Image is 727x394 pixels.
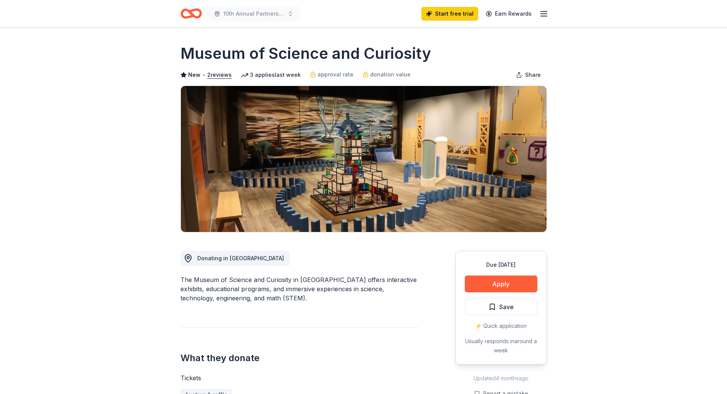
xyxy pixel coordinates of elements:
[310,70,353,79] a: approval rate
[525,70,541,79] span: Share
[208,6,300,21] button: 10th Annual Partners for Justice
[465,337,537,355] div: Usually responds in around a week
[370,70,411,79] span: donation value
[223,9,284,18] span: 10th Annual Partners for Justice
[421,7,478,21] a: Start free trial
[181,275,419,303] div: The Museum of Science and Curiosity in [GEOGRAPHIC_DATA] offers interactive exhibits, educational...
[181,352,419,364] h2: What they donate
[181,86,546,232] img: Image for Museum of Science and Curiosity
[181,5,202,23] a: Home
[207,70,232,79] button: 2reviews
[465,276,537,292] button: Apply
[510,67,547,83] button: Share
[181,373,419,383] div: Tickets
[481,7,536,21] a: Earn Rewards
[197,255,284,261] span: Donating in [GEOGRAPHIC_DATA]
[181,43,431,64] h1: Museum of Science and Curiosity
[363,70,411,79] a: donation value
[499,302,514,312] span: Save
[318,70,353,79] span: approval rate
[202,72,205,78] span: •
[465,298,537,315] button: Save
[455,374,547,383] div: Updated 4 months ago
[188,70,200,79] span: New
[465,321,537,331] div: ⚡️ Quick application
[241,70,301,79] div: 3 applies last week
[465,260,537,269] div: Due [DATE]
